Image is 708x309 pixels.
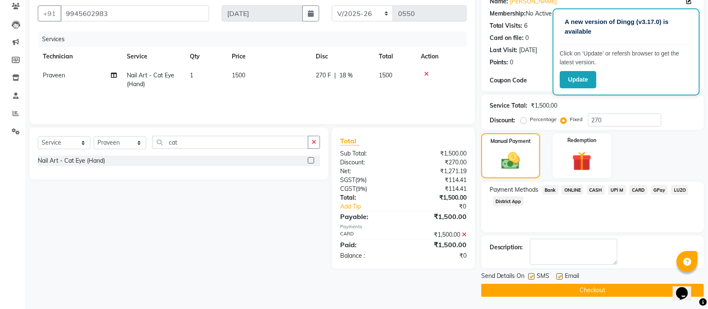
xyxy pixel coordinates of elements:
[673,275,700,301] iframe: chat widget
[566,149,598,173] img: _gift.svg
[357,185,365,192] span: 9%
[403,167,472,176] div: ₹1,271.19
[403,158,472,167] div: ₹270.00
[490,9,695,18] div: No Active Membership
[316,71,331,80] span: 270 F
[537,272,550,282] span: SMS
[334,251,403,260] div: Balance :
[379,71,392,79] span: 1500
[490,243,523,252] div: Description:
[567,137,596,144] label: Redemption
[232,71,245,79] span: 1500
[190,71,193,79] span: 1
[542,185,559,195] span: Bank
[374,47,416,66] th: Total
[122,47,185,66] th: Service
[490,21,523,30] div: Total Visits:
[334,202,415,211] a: Add Tip
[481,284,704,297] button: Checkout
[565,17,687,36] p: A new version of Dingg (v3.17.0) is available
[38,47,122,66] th: Technician
[43,71,65,79] span: Praveen
[524,21,528,30] div: 6
[39,32,473,47] div: Services
[531,101,558,110] div: ₹1,500.00
[340,137,359,145] span: Total
[403,176,472,185] div: ₹114.41
[339,71,353,80] span: 18 %
[490,116,516,125] div: Discount:
[490,76,558,85] div: Coupon Code
[565,272,580,282] span: Email
[334,71,336,80] span: |
[490,9,526,18] div: Membership:
[334,193,403,202] div: Total:
[493,196,524,206] span: District App
[510,58,514,67] div: 0
[530,116,557,123] label: Percentage
[490,46,518,55] div: Last Visit:
[334,176,403,185] div: ( )
[496,150,526,172] img: _cash.svg
[490,185,539,194] span: Payment Methods
[334,230,403,239] div: CARD
[334,167,403,176] div: Net:
[490,34,524,42] div: Card on file:
[334,185,403,193] div: ( )
[416,47,467,66] th: Action
[403,193,472,202] div: ₹1,500.00
[185,47,227,66] th: Qty
[561,185,583,195] span: ONLINE
[526,34,529,42] div: 0
[403,240,472,250] div: ₹1,500.00
[152,136,308,149] input: Search or Scan
[651,185,668,195] span: GPay
[560,49,692,67] p: Click on ‘Update’ or refersh browser to get the latest version.
[340,176,355,184] span: SGST
[60,5,209,21] input: Search by Name/Mobile/Email/Code
[608,185,626,195] span: UPI M
[629,185,648,195] span: CARD
[38,5,61,21] button: +91
[481,272,525,282] span: Send Details On
[357,177,365,183] span: 9%
[334,149,403,158] div: Sub Total:
[587,185,605,195] span: CASH
[403,251,472,260] div: ₹0
[560,71,596,88] button: Update
[519,46,538,55] div: [DATE]
[403,211,472,222] div: ₹1,500.00
[340,185,356,193] span: CGST
[403,185,472,193] div: ₹114.41
[403,149,472,158] div: ₹1,500.00
[334,158,403,167] div: Discount:
[490,137,531,145] label: Manual Payment
[490,101,528,110] div: Service Total:
[334,211,403,222] div: Payable:
[127,71,174,88] span: Nail Art - Cat Eye (Hand)
[227,47,311,66] th: Price
[490,58,509,67] div: Points:
[38,156,105,165] div: Nail Art - Cat Eye (Hand)
[415,202,473,211] div: ₹0
[403,230,472,239] div: ₹1,500.00
[334,240,403,250] div: Paid:
[340,223,467,230] div: Payments
[671,185,688,195] span: LUZO
[570,116,583,123] label: Fixed
[311,47,374,66] th: Disc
